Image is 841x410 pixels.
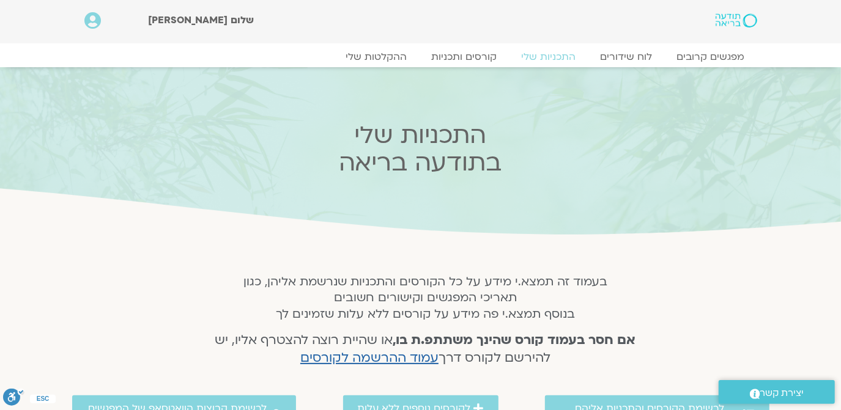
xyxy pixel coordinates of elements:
a: לוח שידורים [588,51,665,63]
a: מפגשים קרובים [665,51,757,63]
a: יצירת קשר [719,380,835,404]
a: ההקלטות שלי [334,51,420,63]
h5: בעמוד זה תמצא.י מידע על כל הקורסים והתכניות שנרשמת אליהן, כגון תאריכי המפגשים וקישורים חשובים בנו... [199,274,652,322]
h2: התכניות שלי בתודעה בריאה [180,122,660,177]
nav: Menu [84,51,757,63]
a: עמוד ההרשמה לקורסים [300,349,439,367]
span: שלום [PERSON_NAME] [148,13,254,27]
strong: אם חסר בעמוד קורס שהינך משתתפ.ת בו, [393,331,636,349]
span: יצירת קשר [760,385,804,401]
a: קורסים ותכניות [420,51,509,63]
a: התכניות שלי [509,51,588,63]
h4: או שהיית רוצה להצטרף אליו, יש להירשם לקורס דרך [199,332,652,367]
